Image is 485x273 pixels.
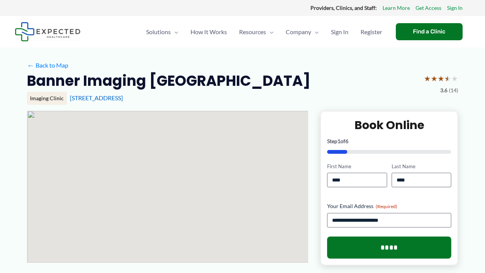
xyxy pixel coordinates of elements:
strong: Providers, Clinics, and Staff: [310,5,377,11]
span: How It Works [191,19,227,45]
nav: Primary Site Navigation [140,19,388,45]
span: ★ [431,71,438,85]
span: 1 [337,138,340,144]
span: Menu Toggle [171,19,178,45]
a: Learn More [383,3,410,13]
span: Register [361,19,382,45]
span: (14) [449,85,458,95]
label: First Name [327,163,387,170]
a: Sign In [447,3,463,13]
span: Company [286,19,311,45]
span: ★ [424,71,431,85]
a: Register [354,19,388,45]
span: 6 [345,138,348,144]
a: Get Access [416,3,441,13]
img: Expected Healthcare Logo - side, dark font, small [15,22,80,41]
a: ←Back to Map [27,60,68,71]
label: Your Email Address [327,202,451,210]
p: Step of [327,139,451,144]
span: ★ [438,71,444,85]
a: [STREET_ADDRESS] [70,94,123,101]
div: Imaging Clinic [27,92,67,105]
a: Find a Clinic [396,23,463,40]
span: Resources [239,19,266,45]
span: ← [27,62,34,69]
h2: Banner Imaging [GEOGRAPHIC_DATA] [27,71,310,90]
label: Last Name [392,163,451,170]
a: CompanyMenu Toggle [280,19,325,45]
h2: Book Online [327,118,451,133]
span: ★ [451,71,458,85]
span: Solutions [146,19,171,45]
a: ResourcesMenu Toggle [233,19,280,45]
a: Sign In [325,19,354,45]
span: (Required) [376,204,397,209]
span: Sign In [331,19,348,45]
a: How It Works [184,19,233,45]
span: 3.6 [440,85,447,95]
a: SolutionsMenu Toggle [140,19,184,45]
span: Menu Toggle [311,19,319,45]
span: Menu Toggle [266,19,274,45]
span: ★ [444,71,451,85]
